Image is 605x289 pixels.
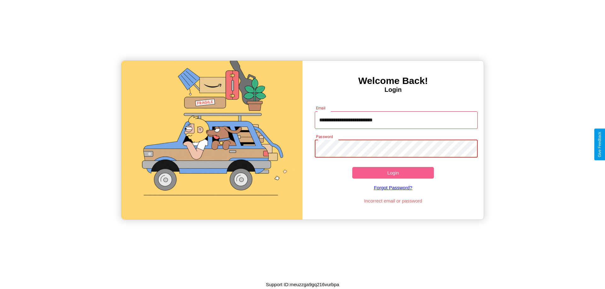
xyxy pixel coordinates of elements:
h4: Login [302,86,484,93]
div: Give Feedback [597,132,602,157]
label: Password [316,134,333,139]
label: Email [316,105,326,111]
p: Support ID: meuzzga9gq216vurbpa [266,280,339,289]
p: Incorrect email or password [312,197,475,205]
h3: Welcome Back! [302,75,484,86]
a: Forgot Password? [312,179,475,197]
img: gif [121,61,302,220]
button: Login [352,167,434,179]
